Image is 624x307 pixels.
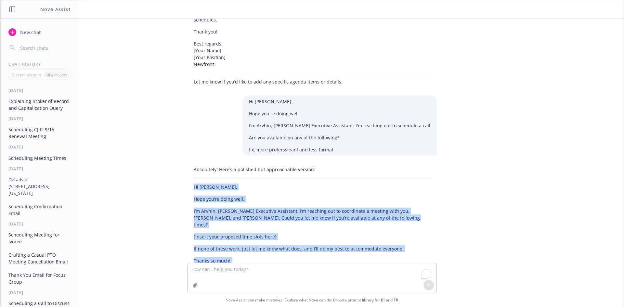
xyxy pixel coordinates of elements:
p: Best regards, [Your Name] [Your Position] Newfront [194,40,430,68]
div: [DATE] [1,221,78,227]
a: BI [381,297,385,303]
button: Scheduling Meeting for Ivoree [6,229,73,247]
p: Hope you’re doing well. [194,196,430,202]
span: Nova Assist can make mistakes. Explore what Nova can do: Browse prompt library for and [3,293,621,307]
button: Scheduling Confirmation Email [6,201,73,219]
p: I'm Arvhin, [PERSON_NAME] Executive Assistant. I'm reaching out to schedule a call [249,122,430,129]
p: I’m Arvhin, [PERSON_NAME] Executive Assistant. I’m reaching out to coordinate a meeting with you,... [194,208,430,228]
p: If none of these work, just let me know what does, and I’ll do my best to accommodate everyone. [194,245,430,252]
button: Scheduling CJRF 9/15 Renewal Meeting [6,124,73,142]
p: Thanks so much! [194,257,430,264]
p: Let me know if you’d like to add any specific agenda items or details. [194,78,430,85]
button: Details of [STREET_ADDRESS][US_STATE] [6,174,73,198]
div: [DATE] [1,290,78,295]
div: [DATE] [1,116,78,122]
button: Thank You Email for Focus Group [6,270,73,287]
button: New chat [6,26,73,38]
p: Current account [12,72,41,78]
h1: Nova Assist [40,6,71,13]
div: [DATE] [1,166,78,172]
p: [Insert your proposed time slots here] [194,233,430,240]
p: Are you available on any of the following? [249,134,430,141]
p: Thank you! [194,28,430,35]
span: New chat [19,29,41,36]
button: Explaining Broker of Record and Capitalization Query [6,96,73,113]
a: TR [394,297,398,303]
button: Crafting a Casual PTO Meeting Cancellation Email [6,249,73,267]
div: Chat History [1,61,78,67]
input: Search chats [19,43,71,52]
p: Absolutely! Here’s a polished but approachable version: [194,166,430,173]
p: Hope you're doing well. [249,110,430,117]
button: Scheduling Meeting Times [6,153,73,163]
div: [DATE] [1,144,78,150]
p: All accounts [45,72,67,78]
p: Hi [PERSON_NAME] , [249,98,430,105]
textarea: To enrich screen reader interactions, please activate Accessibility in Grammarly extension settings [188,263,436,293]
p: Hi [PERSON_NAME], [194,184,430,190]
p: fix, more proferssioanl and less formal [249,146,430,153]
div: [DATE] [1,88,78,93]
